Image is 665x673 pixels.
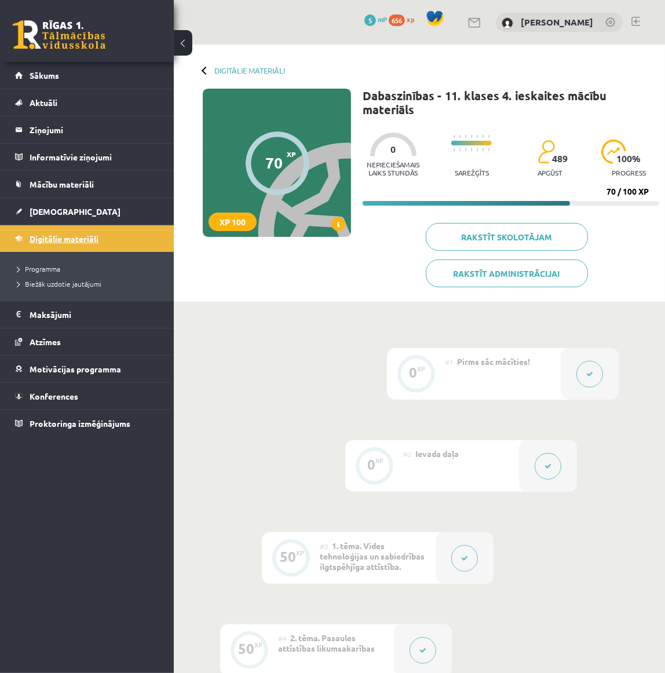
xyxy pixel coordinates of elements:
p: Sarežģīts [455,169,489,177]
span: 0 [390,144,396,155]
div: XP [296,550,304,556]
img: icon-short-line-57e1e144782c952c97e751825c79c345078a6d821885a25fce030b3d8c18986b.svg [483,148,484,151]
a: Digitālie materiāli [15,225,159,252]
img: icon-short-line-57e1e144782c952c97e751825c79c345078a6d821885a25fce030b3d8c18986b.svg [471,135,472,138]
legend: Informatīvie ziņojumi [30,144,159,170]
h1: Dabaszinības - 11. klases 4. ieskaites mācību materiāls [363,89,659,116]
a: Ziņojumi [15,116,159,143]
span: Biežāk uzdotie jautājumi [17,279,101,288]
a: 656 xp [389,14,420,24]
div: XP 100 [209,213,257,231]
a: Konferences [15,383,159,409]
img: icon-short-line-57e1e144782c952c97e751825c79c345078a6d821885a25fce030b3d8c18986b.svg [459,148,461,151]
img: icon-short-line-57e1e144782c952c97e751825c79c345078a6d821885a25fce030b3d8c18986b.svg [454,135,455,138]
span: 5 [364,14,376,26]
img: students-c634bb4e5e11cddfef0936a35e636f08e4e9abd3cc4e673bd6f9a4125e45ecb1.svg [538,140,554,164]
a: Biežāk uzdotie jautājumi [17,279,162,289]
div: 50 [238,643,254,654]
img: icon-short-line-57e1e144782c952c97e751825c79c345078a6d821885a25fce030b3d8c18986b.svg [483,135,484,138]
a: Informatīvie ziņojumi [15,144,159,170]
img: icon-short-line-57e1e144782c952c97e751825c79c345078a6d821885a25fce030b3d8c18986b.svg [454,148,455,151]
p: Nepieciešamais laiks stundās [363,160,424,177]
legend: Maksājumi [30,301,159,328]
a: Motivācijas programma [15,356,159,382]
span: Mācību materiāli [30,179,94,189]
span: mP [378,14,387,24]
span: 2. tēma. Pasaules attīstības likumsakarības [278,632,375,653]
p: progress [612,169,646,177]
img: icon-short-line-57e1e144782c952c97e751825c79c345078a6d821885a25fce030b3d8c18986b.svg [488,135,489,138]
img: Gatis Frišmanis [502,17,513,29]
div: 0 [409,367,417,378]
span: #3 [320,542,328,551]
a: [DEMOGRAPHIC_DATA] [15,198,159,225]
span: Ievada daļa [415,448,459,459]
img: icon-short-line-57e1e144782c952c97e751825c79c345078a6d821885a25fce030b3d8c18986b.svg [471,148,472,151]
a: Rakstīt administrācijai [426,259,588,287]
a: Aktuāli [15,89,159,116]
a: Rakstīt skolotājam [426,223,588,251]
img: icon-short-line-57e1e144782c952c97e751825c79c345078a6d821885a25fce030b3d8c18986b.svg [477,148,478,151]
span: Digitālie materiāli [30,233,98,244]
a: Atzīmes [15,328,159,355]
div: XP [254,642,262,648]
span: 1. tēma. Vides tehnoloģijas un sabiedrības ilgtspēhjīga attīstība. [320,540,425,572]
div: XP [417,365,425,372]
div: XP [375,458,383,464]
span: 100 % [616,153,641,164]
a: [PERSON_NAME] [521,16,593,28]
a: Programma [17,264,162,274]
img: icon-short-line-57e1e144782c952c97e751825c79c345078a6d821885a25fce030b3d8c18986b.svg [465,135,466,138]
span: Programma [17,264,60,273]
span: Pirms sāc mācīties! [457,356,530,367]
img: icon-short-line-57e1e144782c952c97e751825c79c345078a6d821885a25fce030b3d8c18986b.svg [488,148,489,151]
div: 50 [280,551,296,562]
a: Maksājumi [15,301,159,328]
span: Sākums [30,70,59,81]
div: 0 [367,459,375,470]
img: icon-short-line-57e1e144782c952c97e751825c79c345078a6d821885a25fce030b3d8c18986b.svg [477,135,478,138]
span: #1 [445,357,454,367]
img: icon-short-line-57e1e144782c952c97e751825c79c345078a6d821885a25fce030b3d8c18986b.svg [465,148,466,151]
span: #2 [403,449,412,459]
span: Konferences [30,391,78,401]
span: 656 [389,14,405,26]
span: #4 [278,634,287,643]
span: Atzīmes [30,336,61,347]
legend: Ziņojumi [30,116,159,143]
span: xp [407,14,414,24]
a: Digitālie materiāli [214,66,285,75]
p: apgūst [538,169,562,177]
a: 5 mP [364,14,387,24]
span: XP [287,150,296,158]
img: icon-short-line-57e1e144782c952c97e751825c79c345078a6d821885a25fce030b3d8c18986b.svg [459,135,461,138]
a: Mācību materiāli [15,171,159,197]
img: icon-progress-161ccf0a02000e728c5f80fcf4c31c7af3da0e1684b2b1d7c360e028c24a22f1.svg [601,140,626,164]
div: 70 [266,154,283,171]
a: Rīgas 1. Tālmācības vidusskola [13,20,105,49]
a: Proktoringa izmēģinājums [15,410,159,437]
span: [DEMOGRAPHIC_DATA] [30,206,120,217]
a: Sākums [15,62,159,89]
span: Proktoringa izmēģinājums [30,418,130,429]
span: Motivācijas programma [30,364,121,374]
span: Aktuāli [30,97,57,108]
span: 489 [552,153,568,164]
